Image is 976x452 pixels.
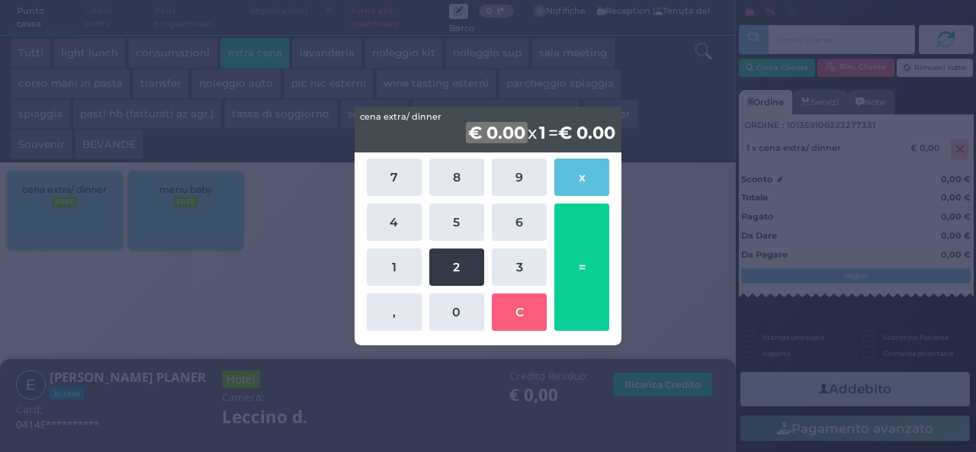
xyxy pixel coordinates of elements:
span: cena extra/ dinner [360,111,441,123]
button: 9 [492,159,547,196]
b: € 0.00 [466,122,528,143]
button: 0 [429,293,484,331]
b: 1 [537,122,548,143]
button: 8 [429,159,484,196]
button: 6 [492,204,547,241]
div: x = [355,107,621,152]
button: 1 [367,248,422,286]
b: € 0.00 [558,122,615,143]
button: 5 [429,204,484,241]
button: x [554,159,609,196]
button: 4 [367,204,422,241]
button: , [367,293,422,331]
button: C [492,293,547,331]
button: = [554,204,609,331]
button: 7 [367,159,422,196]
button: 3 [492,248,547,286]
button: 2 [429,248,484,286]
